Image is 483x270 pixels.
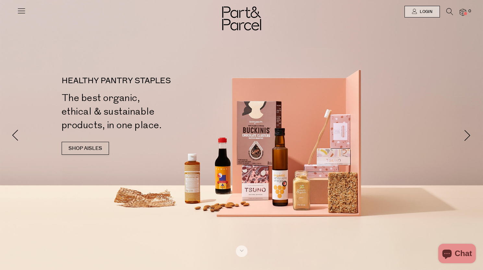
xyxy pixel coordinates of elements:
span: 0 [467,8,473,14]
a: SHOP AISLES [62,142,109,155]
a: Login [405,6,440,17]
inbox-online-store-chat: Shopify online store chat [436,244,478,265]
p: HEALTHY PANTRY STAPLES [62,77,244,85]
h2: The best organic, ethical & sustainable products, in one place. [62,91,244,132]
span: Login [418,9,432,15]
a: 0 [460,9,466,16]
img: Part&Parcel [222,6,261,30]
